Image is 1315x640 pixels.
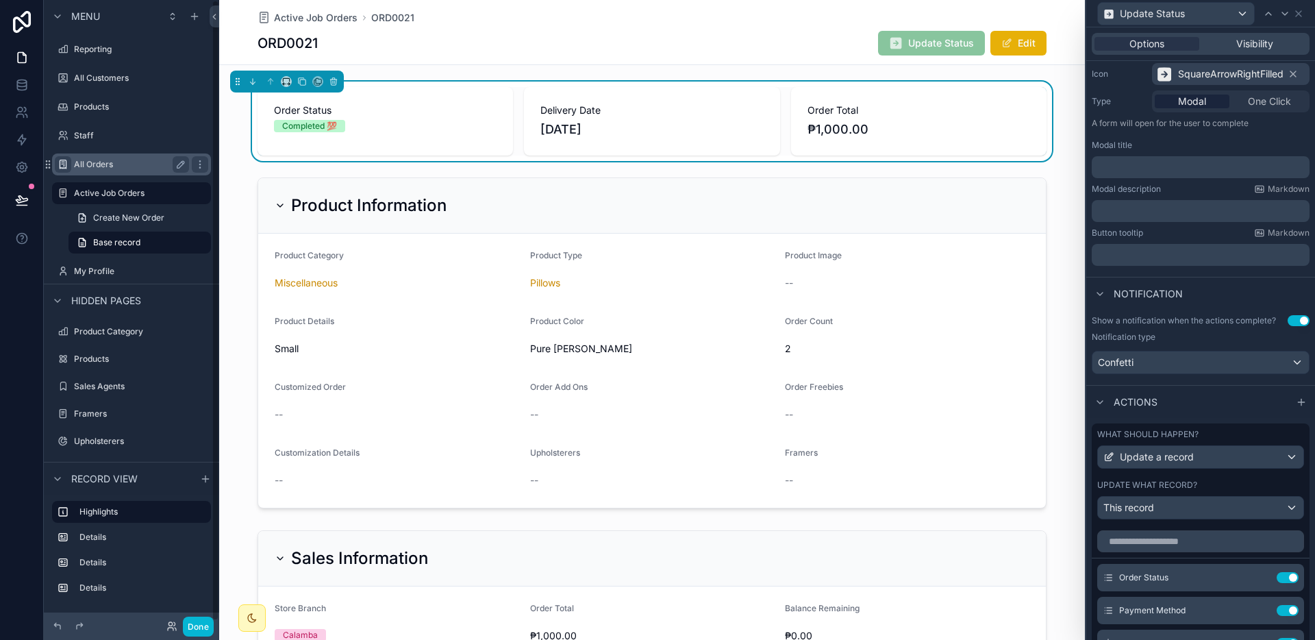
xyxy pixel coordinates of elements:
[1178,67,1283,81] span: SquareArrowRightFilled
[1254,227,1310,238] a: Markdown
[71,294,141,308] span: Hidden pages
[52,403,211,425] a: Framers
[1268,227,1310,238] span: Markdown
[52,96,211,118] a: Products
[1120,7,1185,21] span: Update Status
[52,153,211,175] a: All Orders
[71,10,100,23] span: Menu
[1103,501,1154,515] span: This record
[1092,96,1147,107] label: Type
[68,232,211,254] a: Base record
[990,31,1047,56] button: Edit
[74,188,203,199] label: Active Job Orders
[1092,244,1310,266] div: scrollable content
[74,266,208,277] label: My Profile
[74,73,208,84] label: All Customers
[1097,496,1304,519] button: This record
[68,207,211,229] a: Create New Order
[274,11,358,25] span: Active Job Orders
[52,376,211,397] a: Sales Agents
[74,101,208,112] label: Products
[807,120,1030,139] span: ₱1,000.00
[1097,445,1304,469] button: Update a record
[1092,184,1161,195] label: Modal description
[1097,480,1197,491] label: Update what record?
[74,381,208,392] label: Sales Agents
[1092,200,1310,222] div: scrollable content
[52,430,211,452] a: Upholsterers
[1092,118,1310,134] p: A form will open for the user to complete
[71,472,138,486] span: Record view
[1268,184,1310,195] span: Markdown
[1120,450,1194,464] span: Update a record
[74,44,208,55] label: Reporting
[93,237,140,248] span: Base record
[183,617,214,637] button: Done
[1236,37,1273,51] span: Visibility
[52,67,211,89] a: All Customers
[1098,356,1134,369] span: Confetti
[79,582,205,593] label: Details
[1119,605,1186,616] span: Payment Method
[79,557,205,568] label: Details
[258,11,358,25] a: Active Job Orders
[1092,227,1143,238] label: Button tooltip
[1254,184,1310,195] a: Markdown
[74,408,208,419] label: Framers
[1092,351,1310,374] button: Confetti
[1114,395,1157,409] span: Actions
[258,34,318,53] h1: ORD0021
[74,354,208,365] label: Products
[1097,429,1199,440] label: What should happen?
[1129,37,1164,51] span: Options
[52,125,211,147] a: Staff
[1092,332,1155,343] label: Notification type
[74,159,184,170] label: All Orders
[540,120,763,139] span: [DATE]
[52,38,211,60] a: Reporting
[371,11,414,25] a: ORD0021
[1119,572,1168,583] span: Order Status
[74,326,208,337] label: Product Category
[52,321,211,343] a: Product Category
[807,103,1030,117] span: Order Total
[74,130,208,141] label: Staff
[1248,95,1291,108] span: One Click
[1097,2,1255,25] button: Update Status
[1092,315,1276,326] div: Show a notification when the actions complete?
[1114,287,1183,301] span: Notification
[1092,140,1132,151] label: Modal title
[274,103,497,117] span: Order Status
[79,506,200,517] label: Highlights
[1178,95,1206,108] span: Modal
[79,532,205,543] label: Details
[52,260,211,282] a: My Profile
[93,212,164,223] span: Create New Order
[74,436,208,447] label: Upholsterers
[1092,156,1310,178] div: scrollable content
[44,495,219,613] div: scrollable content
[1092,69,1147,79] label: Icon
[52,348,211,370] a: Products
[52,182,211,204] a: Active Job Orders
[282,120,337,132] div: Completed 💯
[540,103,763,117] span: Delivery Date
